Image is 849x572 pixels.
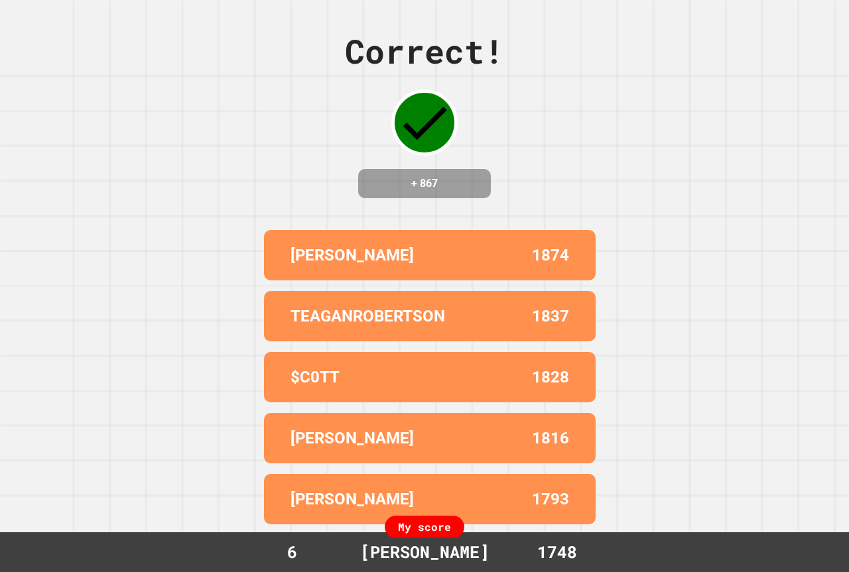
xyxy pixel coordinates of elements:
[532,426,569,450] p: 1816
[532,365,569,389] p: 1828
[291,304,445,328] p: TEAGANROBERTSON
[507,540,607,565] div: 1748
[291,426,414,450] p: [PERSON_NAME]
[291,487,414,511] p: [PERSON_NAME]
[532,304,569,328] p: 1837
[291,243,414,267] p: [PERSON_NAME]
[532,487,569,511] p: 1793
[385,516,464,538] div: My score
[532,243,569,267] p: 1874
[371,176,478,192] h4: + 867
[291,365,340,389] p: $C0TT
[345,27,504,76] div: Correct!
[242,540,342,565] div: 6
[347,540,503,565] div: [PERSON_NAME]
